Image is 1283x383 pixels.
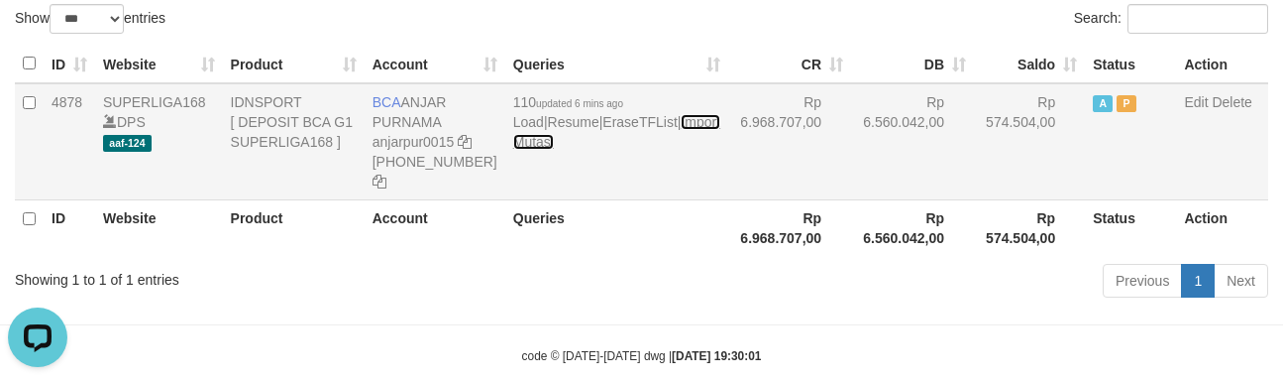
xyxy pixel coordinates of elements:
[728,199,851,256] th: Rp 6.968.707,00
[974,83,1085,200] td: Rp 574.504,00
[1176,199,1268,256] th: Action
[1103,264,1182,298] a: Previous
[728,83,851,200] td: Rp 6.968.707,00
[505,45,728,83] th: Queries: activate to sort column ascending
[851,83,974,200] td: Rp 6.560.042,00
[522,349,762,363] small: code © [DATE]-[DATE] dwg |
[223,45,365,83] th: Product: activate to sort column ascending
[1074,4,1268,34] label: Search:
[851,45,974,83] th: DB: activate to sort column ascending
[1184,94,1208,110] a: Edit
[103,135,152,152] span: aaf-124
[15,262,520,290] div: Showing 1 to 1 of 1 entries
[1085,199,1176,256] th: Status
[365,45,505,83] th: Account: activate to sort column ascending
[1212,94,1251,110] a: Delete
[536,98,623,109] span: updated 6 mins ago
[365,199,505,256] th: Account
[95,45,223,83] th: Website: activate to sort column ascending
[95,83,223,200] td: DPS
[50,4,124,34] select: Showentries
[513,114,544,130] a: Load
[95,199,223,256] th: Website
[1214,264,1268,298] a: Next
[851,199,974,256] th: Rp 6.560.042,00
[1176,45,1268,83] th: Action
[602,114,677,130] a: EraseTFList
[974,199,1085,256] th: Rp 574.504,00
[505,199,728,256] th: Queries
[974,45,1085,83] th: Saldo: activate to sort column ascending
[513,94,623,110] span: 110
[15,4,165,34] label: Show entries
[1093,95,1113,112] span: Active
[365,83,505,200] td: ANJAR PURNAMA [PHONE_NUMBER]
[1181,264,1215,298] a: 1
[44,83,95,200] td: 4878
[8,8,67,67] button: Open LiveChat chat widget
[373,134,455,150] a: anjarpur0015
[513,94,720,150] span: | | |
[1085,45,1176,83] th: Status
[1117,95,1136,112] span: Paused
[223,199,365,256] th: Product
[1127,4,1268,34] input: Search:
[373,174,386,190] a: Copy 4062281620 to clipboard
[548,114,599,130] a: Resume
[458,134,472,150] a: Copy anjarpur0015 to clipboard
[728,45,851,83] th: CR: activate to sort column ascending
[44,199,95,256] th: ID
[513,114,720,150] a: Import Mutasi
[373,94,401,110] span: BCA
[223,83,365,200] td: IDNSPORT [ DEPOSIT BCA G1 SUPERLIGA168 ]
[44,45,95,83] th: ID: activate to sort column ascending
[672,349,761,363] strong: [DATE] 19:30:01
[103,94,206,110] a: SUPERLIGA168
